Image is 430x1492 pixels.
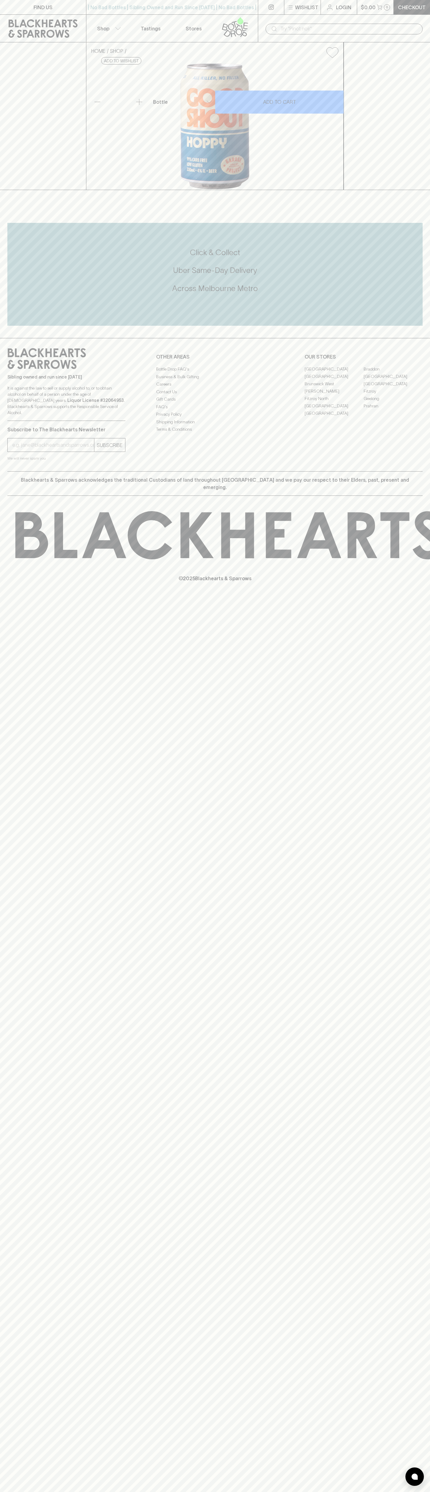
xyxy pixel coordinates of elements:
[215,91,344,114] button: ADD TO CART
[156,353,274,360] p: OTHER AREAS
[156,403,274,410] a: FAQ's
[7,374,125,380] p: Sibling owned and run since [DATE]
[12,440,94,450] input: e.g. jane@blackheartsandsparrows.com.au
[141,25,160,32] p: Tastings
[305,402,364,410] a: [GEOGRAPHIC_DATA]
[97,25,109,32] p: Shop
[156,381,274,388] a: Careers
[86,63,343,190] img: 33594.png
[91,48,105,54] a: HOME
[156,418,274,425] a: Shipping Information
[86,15,129,42] button: Shop
[34,4,53,11] p: FIND US
[305,410,364,417] a: [GEOGRAPHIC_DATA]
[156,411,274,418] a: Privacy Policy
[364,373,423,380] a: [GEOGRAPHIC_DATA]
[186,25,202,32] p: Stores
[305,395,364,402] a: Fitzroy North
[156,388,274,395] a: Contact Us
[97,441,123,449] p: SUBSCRIBE
[305,387,364,395] a: [PERSON_NAME]
[156,366,274,373] a: Bottle Drop FAQ's
[280,24,418,34] input: Try "Pinot noir"
[7,283,423,293] h5: Across Melbourne Metro
[364,395,423,402] a: Geelong
[7,265,423,275] h5: Uber Same-Day Delivery
[7,385,125,416] p: It is against the law to sell or supply alcohol to, or to obtain alcohol on behalf of a person un...
[153,98,168,106] p: Bottle
[263,98,296,106] p: ADD TO CART
[156,426,274,433] a: Terms & Conditions
[94,438,125,452] button: SUBSCRIBE
[305,373,364,380] a: [GEOGRAPHIC_DATA]
[361,4,376,11] p: $0.00
[324,45,341,60] button: Add to wishlist
[364,402,423,410] a: Prahran
[110,48,123,54] a: SHOP
[305,353,423,360] p: OUR STORES
[156,396,274,403] a: Gift Cards
[336,4,351,11] p: Login
[412,1474,418,1480] img: bubble-icon
[305,380,364,387] a: Brunswick West
[172,15,215,42] a: Stores
[7,426,125,433] p: Subscribe to The Blackhearts Newsletter
[364,387,423,395] a: Fitzroy
[364,365,423,373] a: Braddon
[386,6,388,9] p: 0
[7,223,423,326] div: Call to action block
[156,373,274,380] a: Business & Bulk Gifting
[7,247,423,258] h5: Click & Collect
[129,15,172,42] a: Tastings
[12,476,418,491] p: Blackhearts & Sparrows acknowledges the traditional Custodians of land throughout [GEOGRAPHIC_DAT...
[305,365,364,373] a: [GEOGRAPHIC_DATA]
[364,380,423,387] a: [GEOGRAPHIC_DATA]
[67,398,124,403] strong: Liquor License #32064953
[7,455,125,461] p: We will never spam you
[101,57,141,64] button: Add to wishlist
[295,4,318,11] p: Wishlist
[151,96,215,108] div: Bottle
[398,4,426,11] p: Checkout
